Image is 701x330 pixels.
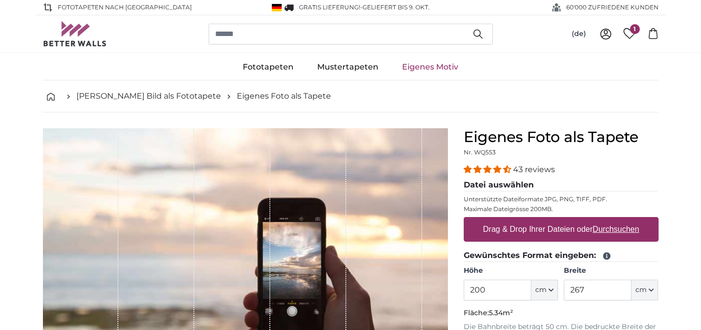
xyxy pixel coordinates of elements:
span: cm [535,285,547,295]
label: Drag & Drop Ihrer Dateien oder [479,220,643,239]
img: Deutschland [272,4,282,11]
a: Mustertapeten [305,54,390,80]
span: Nr. WQ553 [464,148,496,156]
a: Fototapeten [231,54,305,80]
label: Breite [564,266,658,276]
button: cm [531,280,558,300]
u: Durchsuchen [592,225,639,233]
label: Höhe [464,266,558,276]
img: Betterwalls [43,21,107,46]
button: (de) [564,25,594,43]
span: 4.40 stars [464,165,513,174]
button: cm [631,280,658,300]
span: 60'000 ZUFRIEDENE KUNDEN [566,3,659,12]
span: 1 [630,24,640,34]
span: Fototapeten nach [GEOGRAPHIC_DATA] [58,3,192,12]
a: Eigenes Foto als Tapete [237,90,331,102]
legend: Gewünschtes Format eingeben: [464,250,659,262]
span: Geliefert bis 9. Okt. [363,3,430,11]
h1: Eigenes Foto als Tapete [464,128,659,146]
span: - [360,3,430,11]
span: 43 reviews [513,165,555,174]
nav: breadcrumbs [43,80,659,112]
p: Fläche: [464,308,659,318]
legend: Datei auswählen [464,179,659,191]
p: Unterstützte Dateiformate JPG, PNG, TIFF, PDF. [464,195,659,203]
span: cm [635,285,647,295]
span: 5.34m² [489,308,513,317]
p: Maximale Dateigrösse 200MB. [464,205,659,213]
a: Eigenes Motiv [390,54,470,80]
a: [PERSON_NAME] Bild als Fototapete [76,90,221,102]
span: GRATIS Lieferung! [299,3,360,11]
